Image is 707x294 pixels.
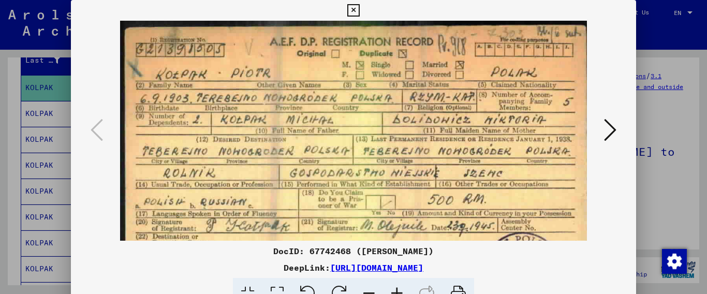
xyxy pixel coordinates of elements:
[330,262,423,273] a: [URL][DOMAIN_NAME]
[71,245,637,257] div: DocID: 67742468 ([PERSON_NAME])
[662,249,687,274] img: Change consent
[661,248,686,273] div: Change consent
[71,261,637,274] div: DeepLink:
